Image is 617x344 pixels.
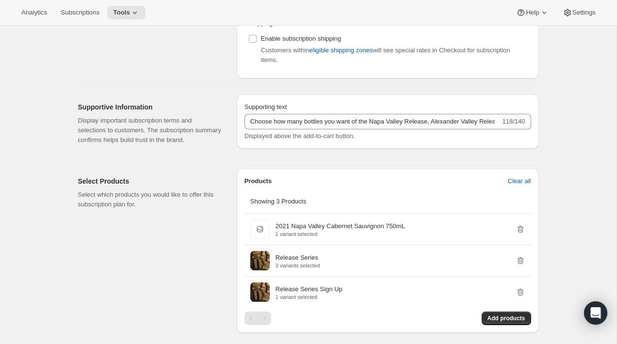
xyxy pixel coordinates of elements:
[276,253,318,263] p: Release Series
[572,9,596,16] span: Settings
[508,176,531,186] span: Clear all
[55,6,105,19] button: Subscriptions
[78,190,221,209] p: Select which products you would like to offer this subscription plan for.
[16,6,53,19] button: Analytics
[526,9,539,16] span: Help
[250,282,270,302] img: Release Series Sign Up
[261,35,341,42] span: Enable subscription shipping
[244,103,287,110] span: Supporting text
[78,116,221,145] p: Display important subscription terms and selections to customers. The subscription summary confir...
[502,173,537,189] button: Clear all
[276,231,405,237] p: 1 variant selected
[244,312,271,325] nav: Pagination
[244,114,501,129] input: No obligation, modify or cancel your subscription anytime.
[261,47,510,63] span: Customers within will see special rates in Checkout for subscription items.
[276,294,342,300] p: 1 variant selected
[244,132,355,140] span: Displayed above the add-to-cart button.
[250,198,307,205] span: Showing 3 Products
[510,6,554,19] button: Help
[113,9,130,16] span: Tools
[557,6,601,19] button: Settings
[250,251,270,270] img: Release Series
[309,46,373,55] span: eligible shipping zones
[584,301,607,325] div: Open Intercom Messenger
[78,176,221,186] h2: Select Products
[276,221,405,231] p: 2021 Napa Valley Cabernet Sauvignon 750mL
[21,9,47,16] span: Analytics
[304,43,379,58] button: eligible shipping zones
[61,9,99,16] span: Subscriptions
[487,314,525,322] span: Add products
[78,102,221,112] h2: Supportive Information
[482,312,531,325] button: Add products
[107,6,146,19] button: Tools
[276,284,342,294] p: Release Series Sign Up
[276,263,320,268] p: 3 variants selected
[244,176,272,186] p: Products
